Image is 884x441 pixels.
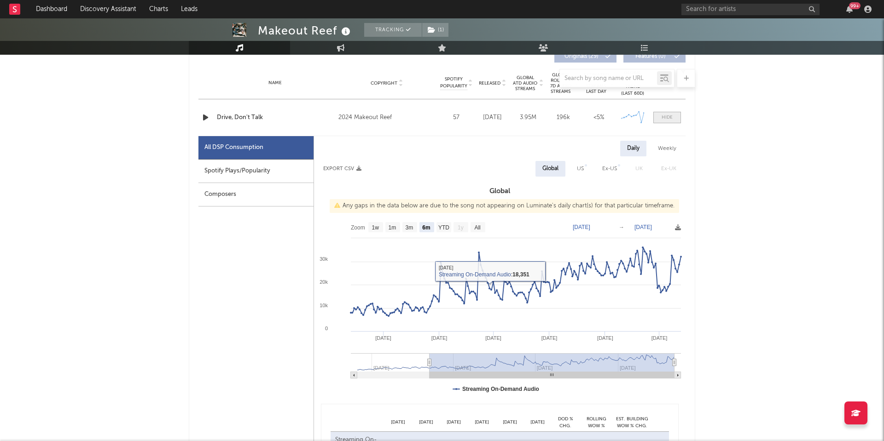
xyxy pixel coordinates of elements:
text: → [619,224,624,230]
div: [DATE] [523,419,552,426]
div: <5% [583,113,614,122]
div: Rolling WoW % Chg. [579,416,614,429]
span: Features ( 0 ) [629,54,672,59]
span: ( 1 ) [422,23,449,37]
text: YTD [438,224,449,231]
div: [DATE] [384,419,412,426]
input: Search for artists [681,4,820,15]
text: [DATE] [541,335,558,341]
text: 30k [320,256,328,262]
div: 57 [440,113,472,122]
text: [DATE] [573,224,590,230]
div: DoD % Chg. [552,416,579,429]
text: [DATE] [651,335,668,341]
div: [DATE] [440,419,468,426]
div: [DATE] [477,113,508,122]
div: 2024 Makeout Reef [338,112,436,123]
text: [DATE] [634,224,652,230]
div: 99 + [849,2,861,9]
div: 3.95M [512,113,543,122]
a: Drive, Don't Talk [217,113,334,122]
text: 3m [406,224,413,231]
text: [DATE] [597,335,613,341]
div: Daily [620,141,646,156]
div: Composers [198,183,314,206]
div: [DATE] [468,419,496,426]
text: 10k [320,303,328,308]
button: Originals(29) [554,51,616,63]
text: 1w [372,224,379,231]
text: [DATE] [431,335,448,341]
div: All DSP Consumption [204,142,263,153]
div: 196k [548,113,579,122]
text: Streaming On-Demand Audio [462,386,539,392]
text: 1y [458,224,464,231]
text: 1m [389,224,396,231]
text: Zoom [351,224,365,231]
button: 99+ [846,6,853,13]
text: 20k [320,279,328,285]
div: Global [542,163,558,174]
div: US [577,163,584,174]
input: Search by song name or URL [560,75,657,82]
div: All DSP Consumption [198,136,314,160]
div: Ex-US [602,163,617,174]
button: Tracking [364,23,422,37]
div: [DATE] [496,419,524,426]
div: Any gaps in the data below are due to the song not appearing on Luminate's daily chart(s) for tha... [330,199,679,213]
span: Originals ( 29 ) [560,54,603,59]
button: (1) [422,23,448,37]
button: Features(0) [623,51,686,63]
text: [DATE] [485,335,501,341]
text: [DATE] [375,335,391,341]
div: Makeout Reef [258,23,353,38]
div: Est. Building WoW % Chg. [614,416,651,429]
div: Spotify Plays/Popularity [198,160,314,183]
div: [DATE] [412,419,440,426]
text: 0 [325,326,328,331]
text: 6m [422,224,430,231]
div: Weekly [651,141,683,156]
button: Export CSV [323,166,361,172]
h3: Global [314,186,686,197]
text: All [474,224,480,231]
